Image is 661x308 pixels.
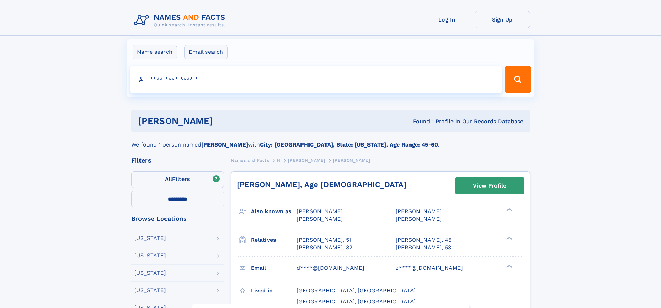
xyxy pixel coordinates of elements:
[396,244,451,251] a: [PERSON_NAME], 53
[297,287,416,294] span: [GEOGRAPHIC_DATA], [GEOGRAPHIC_DATA]
[133,45,177,59] label: Name search
[134,235,166,241] div: [US_STATE]
[297,236,351,244] a: [PERSON_NAME], 51
[231,156,269,165] a: Names and Facts
[138,117,313,125] h1: [PERSON_NAME]
[165,176,172,182] span: All
[134,253,166,258] div: [US_STATE]
[260,141,438,148] b: City: [GEOGRAPHIC_DATA], State: [US_STATE], Age Range: 45-60
[475,11,530,28] a: Sign Up
[396,208,442,215] span: [PERSON_NAME]
[237,180,406,189] a: [PERSON_NAME], Age [DEMOGRAPHIC_DATA]
[131,157,224,164] div: Filters
[277,156,280,165] a: H
[473,178,506,194] div: View Profile
[201,141,248,148] b: [PERSON_NAME]
[131,11,231,30] img: Logo Names and Facts
[131,171,224,188] label: Filters
[277,158,280,163] span: H
[251,262,297,274] h3: Email
[505,208,513,212] div: ❯
[396,236,451,244] a: [PERSON_NAME], 45
[131,132,530,149] div: We found 1 person named with .
[297,216,343,222] span: [PERSON_NAME]
[313,118,523,125] div: Found 1 Profile In Our Records Database
[505,66,531,93] button: Search Button
[297,208,343,215] span: [PERSON_NAME]
[184,45,228,59] label: Email search
[288,156,325,165] a: [PERSON_NAME]
[251,285,297,297] h3: Lived in
[396,216,442,222] span: [PERSON_NAME]
[333,158,370,163] span: [PERSON_NAME]
[130,66,502,93] input: search input
[288,158,325,163] span: [PERSON_NAME]
[131,216,224,222] div: Browse Locations
[134,270,166,276] div: [US_STATE]
[505,236,513,240] div: ❯
[251,234,297,246] h3: Relatives
[134,288,166,293] div: [US_STATE]
[297,244,353,251] a: [PERSON_NAME], 82
[251,206,297,217] h3: Also known as
[455,177,524,194] a: View Profile
[419,11,475,28] a: Log In
[505,264,513,268] div: ❯
[297,298,416,305] span: [GEOGRAPHIC_DATA], [GEOGRAPHIC_DATA]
